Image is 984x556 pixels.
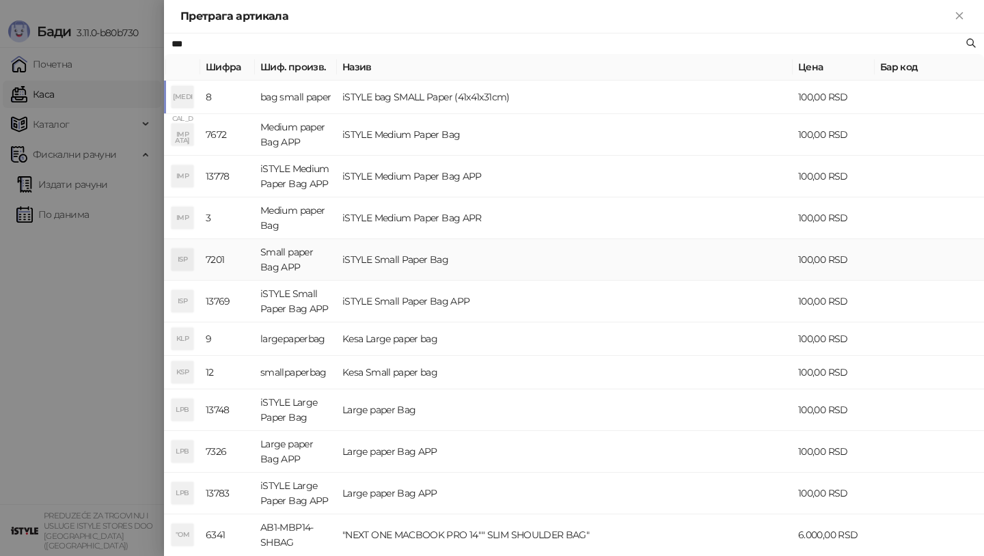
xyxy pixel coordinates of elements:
td: iSTYLE Small Paper Bag [337,239,793,281]
th: Шиф. произв. [255,54,337,81]
td: Large paper Bag APP [255,431,337,473]
div: LPB [172,482,193,504]
td: 100,00 RSD [793,281,875,322]
div: KLP [172,328,193,350]
button: Close [951,8,968,25]
th: Бар код [875,54,984,81]
div: IMP [172,124,193,145]
td: 100,00 RSD [793,322,875,356]
td: 9 [200,322,255,356]
td: 6.000,00 RSD [793,514,875,556]
td: iSTYLE Medium Paper Bag [337,114,793,156]
td: Medium paper Bag APP [255,114,337,156]
td: largepaperbag [255,322,337,356]
td: Kesa Small paper bag [337,356,793,389]
td: 13778 [200,156,255,197]
td: iSTYLE Large Paper Bag [255,389,337,431]
td: 6341 [200,514,255,556]
td: 100,00 RSD [793,431,875,473]
td: 7672 [200,114,255,156]
td: 100,00 RSD [793,473,875,514]
td: 8 [200,81,255,114]
div: ISP [172,249,193,270]
td: 100,00 RSD [793,81,875,114]
th: Назив [337,54,793,81]
td: Large paper Bag APP [337,431,793,473]
td: 13783 [200,473,255,514]
td: 100,00 RSD [793,156,875,197]
td: iSTYLE Small Paper Bag APP [255,281,337,322]
td: Small paper Bag APP [255,239,337,281]
td: iSTYLE Medium Paper Bag APP [337,156,793,197]
div: "OM [172,524,193,546]
td: 100,00 RSD [793,389,875,431]
td: Medium paper Bag [255,197,337,239]
td: 100,00 RSD [793,114,875,156]
td: Large paper Bag [337,389,793,431]
td: 12 [200,356,255,389]
div: ISP [172,290,193,312]
td: iSTYLE Medium Paper Bag APP [255,156,337,197]
td: 7326 [200,431,255,473]
td: 3 [200,197,255,239]
td: Kesa Large paper bag [337,322,793,356]
td: iSTYLE bag SMALL Paper (41x41x31cm) [337,81,793,114]
td: iSTYLE Large Paper Bag APP [255,473,337,514]
td: bag small paper [255,81,337,114]
td: Large paper Bag APP [337,473,793,514]
td: 13748 [200,389,255,431]
th: Шифра [200,54,255,81]
div: KSP [172,361,193,383]
div: LPB [172,441,193,462]
div: Претрага артикала [180,8,951,25]
td: 100,00 RSD [793,356,875,389]
td: 7201 [200,239,255,281]
td: 100,00 RSD [793,197,875,239]
td: iSTYLE Small Paper Bag APP [337,281,793,322]
td: 13769 [200,281,255,322]
div: LPB [172,399,193,421]
div: IMP [172,207,193,229]
td: smallpaperbag [255,356,337,389]
div: IMP [172,165,193,187]
div: [MEDICAL_DATA] [172,86,193,108]
th: Цена [793,54,875,81]
td: "NEXT ONE MACBOOK PRO 14"" SLIM SHOULDER BAG" [337,514,793,556]
td: AB1-MBP14-SHBAG [255,514,337,556]
td: 100,00 RSD [793,239,875,281]
td: iSTYLE Medium Paper Bag APR [337,197,793,239]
